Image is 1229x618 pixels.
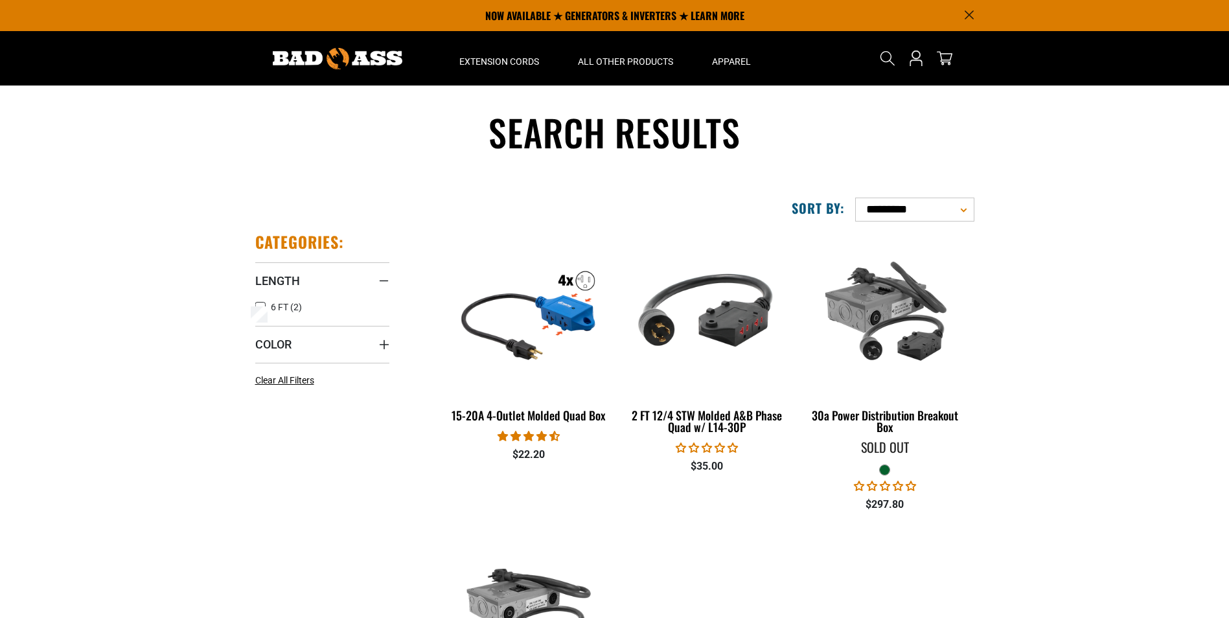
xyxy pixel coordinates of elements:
span: All Other Products [578,56,673,67]
span: Clear All Filters [255,375,314,385]
a: 15-20A 4-Outlet Molded Quad Box 15-20A 4-Outlet Molded Quad Box [450,232,608,429]
div: Sold Out [805,441,964,453]
span: 4.40 stars [498,430,560,442]
span: 0.00 stars [854,480,916,492]
img: green [803,238,967,387]
span: Length [255,273,300,288]
a: green 30a Power Distribution Breakout Box [805,232,964,441]
span: Extension Cords [459,56,539,67]
div: 2 FT 12/4 STW Molded A&B Phase Quad w/ L14-30P [627,409,786,433]
img: 2 FT 12/4 STW Molded A&B Phase Quad w/ L14-30P [625,238,788,387]
div: $22.20 [450,447,608,463]
img: Bad Ass Extension Cords [273,48,402,69]
h2: Categories: [255,232,345,252]
span: Apparel [712,56,751,67]
summary: Search [877,48,898,69]
div: 30a Power Distribution Breakout Box [805,409,964,433]
label: Sort by: [792,200,845,216]
a: 2 FT 12/4 STW Molded A&B Phase Quad w/ L14-30P 2 FT 12/4 STW Molded A&B Phase Quad w/ L14-30P [627,232,786,441]
summary: Apparel [693,31,770,86]
span: Color [255,337,292,352]
img: 15-20A 4-Outlet Molded Quad Box [447,238,610,387]
div: $35.00 [627,459,786,474]
a: Clear All Filters [255,374,319,387]
summary: Length [255,262,389,299]
h1: Search results [255,109,974,156]
span: 6 FT (2) [271,303,302,312]
summary: All Other Products [558,31,693,86]
span: 0.00 stars [676,442,738,454]
div: $297.80 [805,497,964,512]
summary: Extension Cords [440,31,558,86]
div: 15-20A 4-Outlet Molded Quad Box [450,409,608,421]
summary: Color [255,326,389,362]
